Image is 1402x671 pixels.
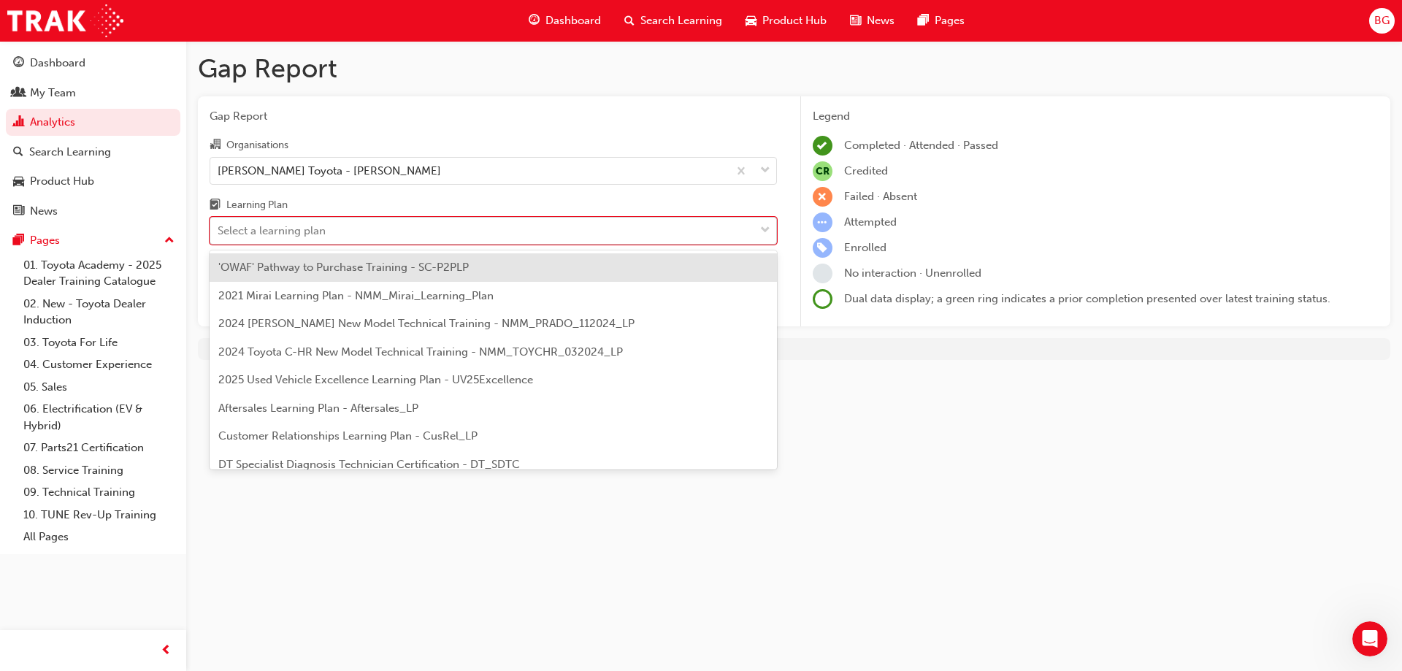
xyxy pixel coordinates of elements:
span: search-icon [624,12,635,30]
div: Also [PERSON_NAME] is showing he has attempted the same module but from the photos attached you c... [53,256,280,331]
a: 04. Customer Experience [18,353,180,376]
button: Upload attachment [69,478,81,490]
span: down-icon [760,221,770,240]
span: car-icon [13,175,24,188]
div: Brett says… [12,420,280,492]
span: chart-icon [13,116,24,129]
span: Dual data display; a green ring indicates a prior completion presented over latest training status. [844,292,1330,305]
a: Dashboard [6,50,180,77]
button: go back [9,6,37,34]
span: null-icon [813,161,832,181]
a: News [6,198,180,225]
a: 09. Technical Training [18,481,180,504]
a: 08. Service Training [18,459,180,482]
a: pages-iconPages [906,6,976,36]
div: Disregard, I got him to redo it which appears to have fixed it. [64,371,269,399]
span: search-icon [13,146,23,159]
span: Enrolled [844,241,886,254]
span: BG [1374,12,1390,29]
a: Product Hub [6,168,180,195]
div: My Team [30,85,76,101]
span: learningRecordVerb_ATTEMPT-icon [813,212,832,232]
div: Disregard, I got him to redo it which appears to have fixed it. [53,362,280,408]
span: car-icon [746,12,756,30]
span: Failed · Absent [844,190,917,203]
span: Reporting issue [113,59,197,71]
button: Home [229,6,256,34]
div: News [30,203,58,220]
button: Pages [6,227,180,254]
span: 2021 Mirai Learning Plan - NMM_Mirai_Learning_Plan [218,289,494,302]
a: 10. TUNE Rev-Up Training [18,504,180,526]
div: Search Learning [29,144,111,161]
a: Reporting issue [82,50,210,80]
button: BG [1369,8,1395,34]
span: down-icon [760,161,770,180]
span: Pages [935,12,965,29]
span: 'OWAF' Pathway to Purchase Training - SC-P2PLP [218,261,469,274]
span: News [867,12,895,29]
a: Analytics [6,109,180,136]
div: Learning Plan [226,198,288,212]
span: prev-icon [161,642,172,660]
button: DashboardMy TeamAnalyticsSearch LearningProduct HubNews [6,47,180,227]
span: learningRecordVerb_NONE-icon [813,264,832,283]
span: guage-icon [13,57,24,70]
span: guage-icon [529,12,540,30]
span: 2025 Used Vehicle Excellence Learning Plan - UV25Excellence [218,373,533,386]
span: Attempted [844,215,897,229]
span: pages-icon [918,12,929,30]
span: Product Hub [762,12,827,29]
div: Close [256,6,283,32]
a: 03. Toyota For Life [18,331,180,354]
a: 07. Parts21 Certification [18,437,180,459]
span: Search Learning [640,12,722,29]
a: search-iconSearch Learning [613,6,734,36]
div: Brett says… [12,362,280,420]
a: 05. Sales [18,376,180,399]
span: Customer Relationships Learning Plan - CusRel_LP [218,429,478,442]
div: Legend [813,108,1379,125]
span: pages-icon [13,234,24,248]
div: Dashboard [30,55,85,72]
a: My Team [6,80,180,107]
span: Completed · Attended · Passed [844,139,998,152]
a: All Pages [18,526,180,548]
span: news-icon [850,12,861,30]
a: 02. New - Toyota Dealer Induction [18,293,180,331]
p: Active [71,18,100,33]
span: learningplan-icon [210,199,221,212]
div: Profile image for Trak [42,8,65,31]
div: Brett says… [12,256,280,342]
button: Emoji picker [23,478,34,490]
span: learningRecordVerb_FAIL-icon [813,187,832,207]
a: 01. Toyota Academy - 2025 Dealer Training Catalogue [18,254,180,293]
span: Gap Report [210,108,777,125]
button: Gif picker [46,478,58,490]
span: learningRecordVerb_ENROLL-icon [813,238,832,258]
span: Credited [844,164,888,177]
div: Organisations [226,138,288,153]
span: people-icon [13,87,24,100]
span: 2024 [PERSON_NAME] New Model Technical Training - NMM_PRADO_112024_LP [218,317,635,330]
img: Trak [7,4,123,37]
span: news-icon [13,205,24,218]
div: Brett says… [12,88,280,199]
span: Aftersales Learning Plan - Aftersales_LP [218,402,418,415]
span: 2024 Toyota C-HR New Model Technical Training - NMM_TOYCHR_032024_LP [218,345,623,358]
iframe: Intercom live chat [1352,621,1387,656]
div: Pages [30,232,60,249]
h1: Trak [71,7,96,18]
span: Dashboard [545,12,601,29]
div: [DATE] [12,342,280,362]
a: news-iconNews [838,6,906,36]
div: Brett says… [12,198,280,256]
span: No interaction · Unenrolled [844,267,981,280]
span: up-icon [164,231,175,250]
div: Select a learning plan [218,223,326,239]
textarea: Message… [12,448,280,472]
div: Also [PERSON_NAME] is showing he has attempted the same module but from the photos attached you c... [64,265,269,322]
a: car-iconProduct Hub [734,6,838,36]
